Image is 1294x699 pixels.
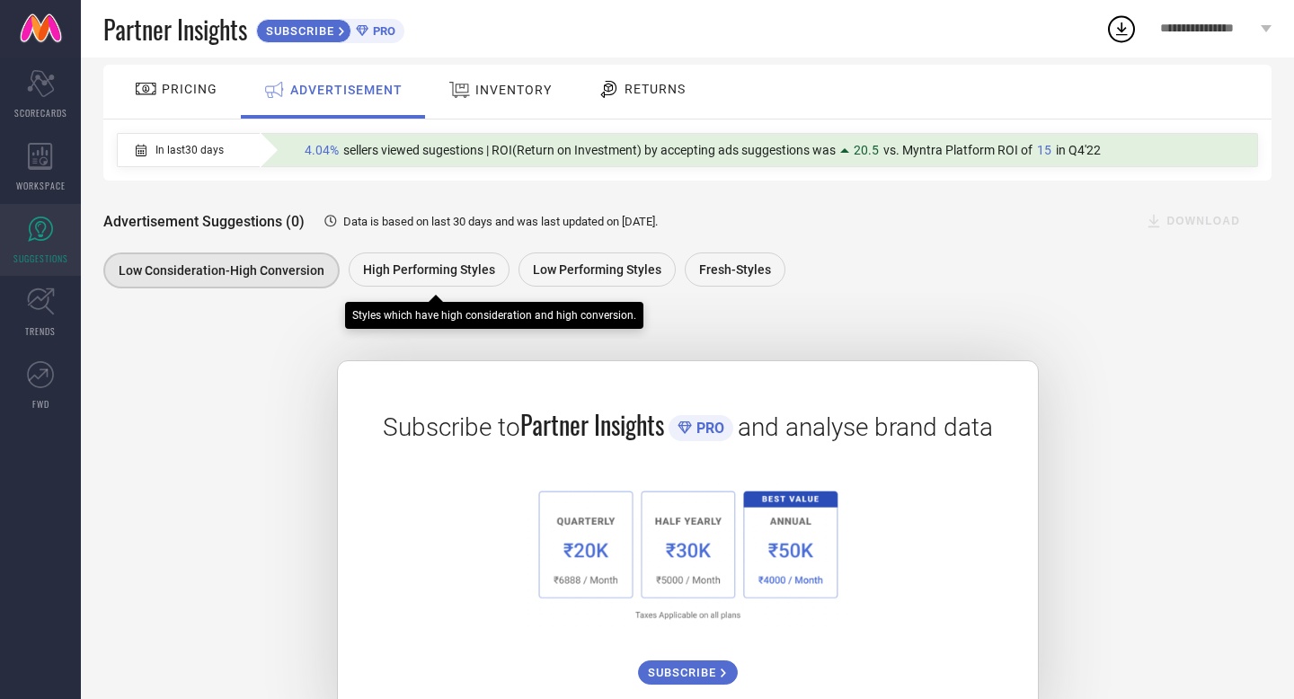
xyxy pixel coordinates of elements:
span: PRICING [162,82,217,96]
span: SUGGESTIONS [13,252,68,265]
span: vs. Myntra Platform ROI of [883,143,1033,157]
span: 20.5 [854,143,879,157]
span: PRO [368,24,395,38]
span: SCORECARDS [14,106,67,119]
span: 15 [1037,143,1051,157]
span: SUBSCRIBE [648,666,721,679]
span: TRENDS [25,324,56,338]
span: Low Performing Styles [533,262,661,277]
span: PRO [692,420,724,437]
span: FWD [32,397,49,411]
span: Subscribe to [383,412,520,442]
div: Styles which have high consideration and high conversion. [352,309,636,322]
span: ADVERTISEMENT [290,83,403,97]
span: Partner Insights [103,11,247,48]
img: 1a6fb96cb29458d7132d4e38d36bc9c7.png [526,479,849,629]
div: Open download list [1105,13,1138,45]
a: SUBSCRIBE [638,647,738,685]
a: SUBSCRIBEPRO [256,14,404,43]
span: 4.04% [305,143,339,157]
span: Low Consideration-High Conversion [119,263,324,278]
span: RETURNS [625,82,686,96]
span: Fresh-Styles [699,262,771,277]
span: In last 30 days [155,144,224,156]
span: Advertisement Suggestions (0) [103,213,305,230]
span: INVENTORY [475,83,552,97]
span: SUBSCRIBE [257,24,339,38]
span: WORKSPACE [16,179,66,192]
span: in Q4'22 [1056,143,1101,157]
span: and analyse brand data [738,412,993,442]
span: High Performing Styles [363,262,495,277]
span: Partner Insights [520,406,664,443]
span: Data is based on last 30 days and was last updated on [DATE] . [343,215,658,228]
span: sellers viewed sugestions | ROI(Return on Investment) by accepting ads suggestions was [343,143,836,157]
div: Percentage of sellers who have viewed suggestions for the current Insight Type [296,138,1110,162]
